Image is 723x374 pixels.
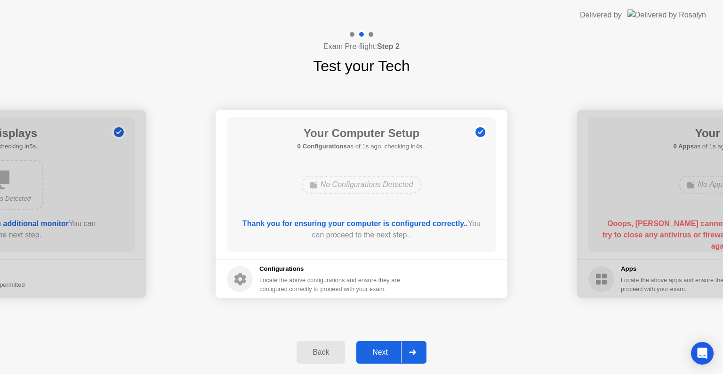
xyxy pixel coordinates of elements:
h1: Your Computer Setup [297,125,426,142]
b: 0 Configurations [297,143,347,150]
div: Delivered by [580,9,622,21]
button: Next [356,341,426,364]
div: Next [359,348,401,357]
h5: Configurations [259,264,402,274]
div: Back [299,348,342,357]
img: Delivered by Rosalyn [627,9,706,20]
div: No Configurations Detected [302,176,422,194]
b: Step 2 [377,42,400,50]
h4: Exam Pre-flight: [323,41,400,52]
button: Back [297,341,345,364]
h5: as of 1s ago, checking in4s.. [297,142,426,151]
b: Thank you for ensuring your computer is configured correctly.. [242,220,468,228]
div: You can proceed to the next step.. [241,218,483,241]
div: Open Intercom Messenger [691,342,714,365]
h1: Test your Tech [313,55,410,77]
div: Locate the above configurations and ensure they are configured correctly to proceed with your exam. [259,276,402,293]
